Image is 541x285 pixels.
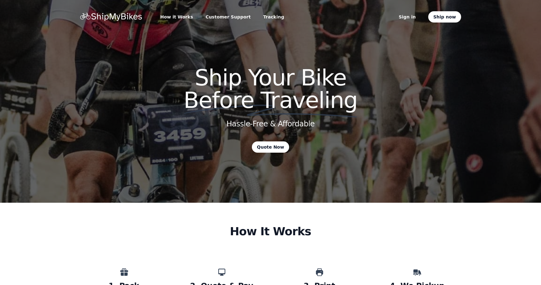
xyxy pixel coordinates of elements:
[226,119,315,129] h2: Hassle-Free & Affordable
[396,13,419,21] a: Sign in
[261,13,287,21] a: Tracking
[252,141,289,153] a: Quote Now
[130,66,411,111] h1: Ship Your Bike
[158,13,196,21] a: How it Works
[203,13,253,21] a: Customer Support
[80,13,143,21] a: Home
[184,87,357,113] span: Before Traveling
[165,225,376,238] h2: How It Works
[433,14,456,20] span: Ship now
[428,11,461,23] a: Ship now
